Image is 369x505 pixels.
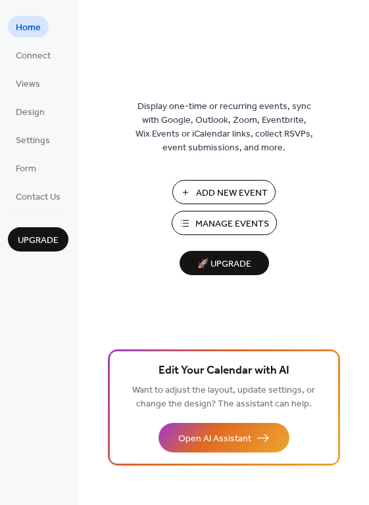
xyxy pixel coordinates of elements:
[159,362,289,380] span: Edit Your Calendar with AI
[8,72,48,94] a: Views
[172,180,276,204] button: Add New Event
[159,423,289,452] button: Open AI Assistant
[8,157,44,179] a: Form
[135,100,313,155] span: Display one-time or recurring events, sync with Google, Outlook, Zoom, Eventbrite, Wix Events or ...
[16,190,61,204] span: Contact Us
[178,432,251,446] span: Open AI Assistant
[16,21,41,35] span: Home
[8,227,68,252] button: Upgrade
[18,234,59,248] span: Upgrade
[132,382,315,413] span: Want to adjust the layout, update settings, or change the design? The assistant can help.
[8,185,68,207] a: Contact Us
[180,251,269,275] button: 🚀 Upgrade
[187,255,261,273] span: 🚀 Upgrade
[16,162,36,176] span: Form
[8,16,49,37] a: Home
[8,129,58,150] a: Settings
[16,49,51,63] span: Connect
[196,187,268,200] span: Add New Event
[8,44,59,66] a: Connect
[195,217,269,231] span: Manage Events
[172,211,277,235] button: Manage Events
[16,106,45,120] span: Design
[16,134,50,148] span: Settings
[8,100,53,122] a: Design
[16,77,40,91] span: Views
